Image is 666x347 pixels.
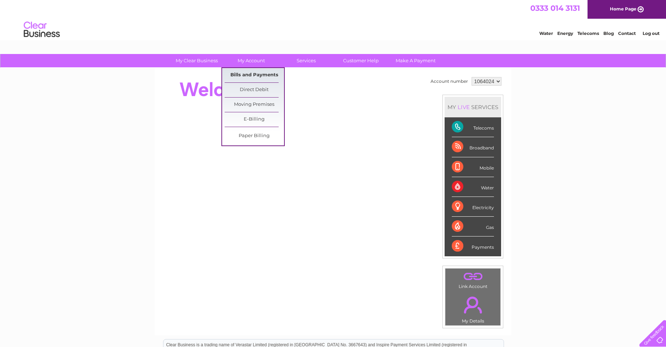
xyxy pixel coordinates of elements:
[222,54,281,67] a: My Account
[452,177,494,197] div: Water
[530,4,580,13] a: 0333 014 3131
[539,31,553,36] a: Water
[447,270,499,283] a: .
[23,19,60,41] img: logo.png
[577,31,599,36] a: Telecoms
[452,157,494,177] div: Mobile
[429,75,470,87] td: Account number
[445,97,501,117] div: MY SERVICES
[452,236,494,256] div: Payments
[276,54,336,67] a: Services
[445,290,501,326] td: My Details
[452,117,494,137] div: Telecoms
[557,31,573,36] a: Energy
[225,83,284,97] a: Direct Debit
[163,4,504,35] div: Clear Business is a trading name of Verastar Limited (registered in [GEOGRAPHIC_DATA] No. 3667643...
[386,54,445,67] a: Make A Payment
[452,197,494,217] div: Electricity
[643,31,660,36] a: Log out
[225,68,284,82] a: Bills and Payments
[225,129,284,143] a: Paper Billing
[445,268,501,291] td: Link Account
[452,137,494,157] div: Broadband
[447,292,499,317] a: .
[618,31,636,36] a: Contact
[456,104,471,111] div: LIVE
[452,217,494,236] div: Gas
[225,98,284,112] a: Moving Premises
[331,54,391,67] a: Customer Help
[603,31,614,36] a: Blog
[225,112,284,127] a: E-Billing
[167,54,226,67] a: My Clear Business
